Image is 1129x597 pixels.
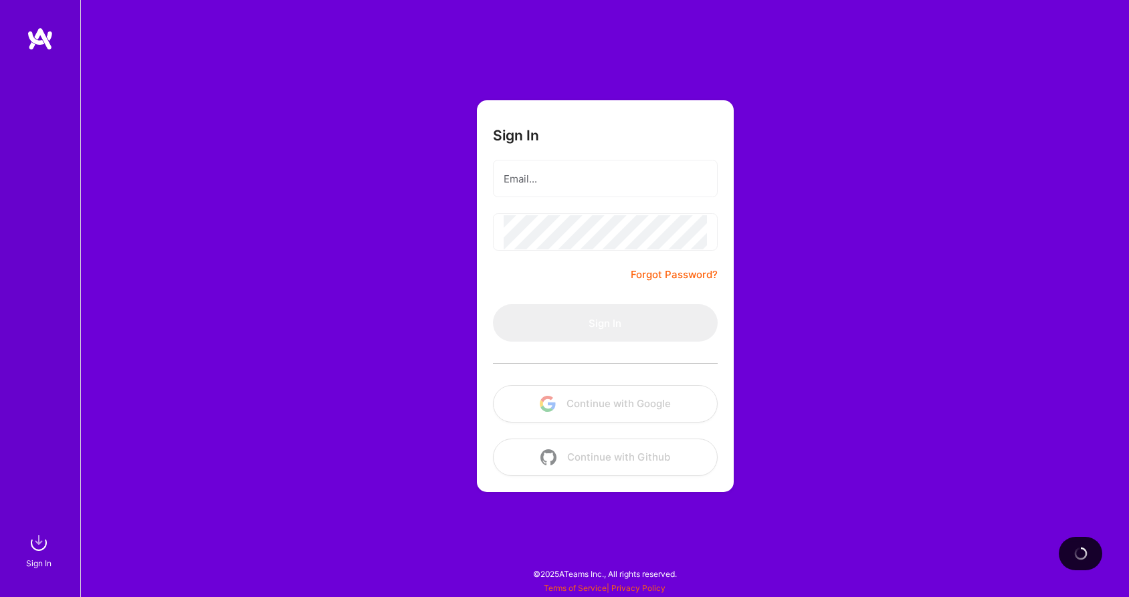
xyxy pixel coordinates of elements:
[80,557,1129,590] div: © 2025 ATeams Inc., All rights reserved.
[493,127,539,144] h3: Sign In
[611,583,665,593] a: Privacy Policy
[25,529,52,556] img: sign in
[544,583,665,593] span: |
[26,556,52,570] div: Sign In
[504,162,707,196] input: Email...
[540,396,556,412] img: icon
[631,267,718,283] a: Forgot Password?
[28,529,52,570] a: sign inSign In
[544,583,607,593] a: Terms of Service
[540,449,556,465] img: icon
[1074,547,1088,560] img: loading
[493,385,718,423] button: Continue with Google
[493,304,718,342] button: Sign In
[493,439,718,476] button: Continue with Github
[27,27,54,51] img: logo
